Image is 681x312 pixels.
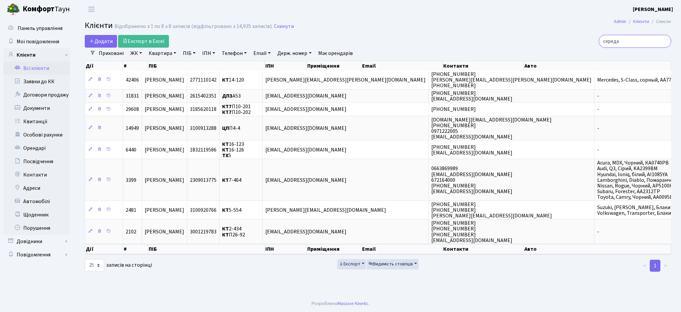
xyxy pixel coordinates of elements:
a: ПІБ [180,48,198,59]
th: Дії [85,244,123,254]
span: 2-434 П26-92 [222,225,245,238]
a: Орендарі [3,142,70,155]
span: 3100913288 [190,125,216,132]
span: [PHONE_NUMBER] [PERSON_NAME][EMAIL_ADDRESS][PERSON_NAME][DOMAIN_NAME] [PHONE_NUMBER] [431,71,592,89]
span: [PERSON_NAME] [145,228,184,235]
th: ПІБ [148,61,265,71]
a: Квитанції [3,115,70,128]
span: 7-464 [222,176,241,184]
span: [EMAIL_ADDRESS][DOMAIN_NAME] [265,93,346,100]
span: 31831 [126,93,139,100]
b: КТ [222,146,229,154]
a: Контакти [3,168,70,181]
span: - [597,93,599,100]
span: 3001219783 [190,228,216,235]
th: Приміщення [307,61,361,71]
th: Авто [524,244,671,254]
b: КТ [222,76,229,84]
a: Скинути [274,23,294,30]
a: Порушення [3,221,70,235]
span: 2102 [126,228,136,235]
b: Комфорт [23,4,55,14]
a: Панель управління [3,22,70,35]
span: 14949 [126,125,139,132]
th: Приміщення [307,244,361,254]
th: # [123,244,148,254]
a: Квартира [146,48,179,59]
span: 3185620118 [190,106,216,113]
a: Договори продажу [3,88,70,102]
span: [PERSON_NAME] [145,76,184,84]
span: [PHONE_NUMBER] [EMAIL_ADDRESS][DOMAIN_NAME] [431,90,512,103]
a: Довідники [3,235,70,248]
th: ІПН [265,244,307,254]
a: Заявки до КК [3,75,70,88]
b: КТ7 [222,103,232,110]
a: Massive Kinetic [338,300,368,307]
a: Клієнти [633,18,649,25]
span: [PHONE_NUMBER] [PHONE_NUMBER] [PHONE_NUMBER] [EMAIL_ADDRESS][DOMAIN_NAME] [431,219,512,244]
a: Повідомлення [3,248,70,261]
span: Панель управління [18,25,63,32]
span: Експорт [339,261,360,267]
span: [DOMAIN_NAME][EMAIL_ADDRESS][DOMAIN_NAME] [PHONE_NUMBER] 0971222005 [EMAIL_ADDRESS][DOMAIN_NAME] [431,116,552,141]
div: Розроблено . [312,300,369,307]
a: Посвідчення [3,155,70,168]
span: 6440 [126,146,136,154]
span: [EMAIL_ADDRESS][DOMAIN_NAME] [265,176,346,184]
span: 5-554 [222,206,241,214]
span: 16-123 16-126 5 [222,141,244,159]
span: А53 [222,93,241,100]
b: КТ7 [222,109,232,116]
a: Телефон [219,48,249,59]
nav: breadcrumb [604,15,681,29]
th: Email [361,244,443,254]
span: [PHONE_NUMBER] [431,106,476,113]
b: КТ [222,206,229,214]
span: 2309013775 [190,176,216,184]
span: 3399 [126,176,136,184]
span: 2771110142 [190,76,216,84]
a: 1 [650,260,660,272]
span: [PERSON_NAME] [145,176,184,184]
th: ІПН [265,61,307,71]
button: Експорт [337,259,366,269]
span: - [597,106,599,113]
th: ПІБ [148,244,265,254]
b: [PERSON_NAME] [633,6,673,13]
input: Пошук... [599,35,671,48]
select: записів на сторінці [85,259,104,272]
div: Відображено з 1 по 8 з 8 записів (відфільтровано з 14,935 записів). [114,23,273,30]
span: 1832119586 [190,146,216,154]
a: Всі клієнти [3,62,70,75]
a: Держ. номер [275,48,314,59]
span: Додати [89,38,113,45]
a: Має орендарів [316,48,355,59]
li: Список [649,18,671,25]
b: ТХ [222,152,228,159]
span: 0663869989 [EMAIL_ADDRESS][DOMAIN_NAME] 672164000 [PHONE_NUMBER] [EMAIL_ADDRESS][DOMAIN_NAME] [431,165,512,195]
span: [PHONE_NUMBER] [EMAIL_ADDRESS][DOMAIN_NAME] [431,144,512,156]
span: 29608 [126,106,139,113]
span: 3100920766 [190,206,216,214]
a: ЖК [128,48,145,59]
b: КТ [222,225,229,233]
span: [PERSON_NAME] [145,206,184,214]
span: [EMAIL_ADDRESS][DOMAIN_NAME] [265,146,346,154]
a: ІПН [200,48,218,59]
a: Admin [614,18,626,25]
b: КТ [222,141,229,148]
span: 14-120 [222,76,244,84]
th: Дії [85,61,123,71]
img: logo.png [7,3,20,16]
span: [EMAIL_ADDRESS][DOMAIN_NAME] [265,125,346,132]
span: [PERSON_NAME] [145,93,184,100]
b: КТ [222,176,229,184]
button: Переключити навігацію [83,4,100,15]
a: Особові рахунки [3,128,70,142]
a: Додати [85,35,117,48]
th: Контакти [443,61,524,71]
span: [PERSON_NAME][EMAIL_ADDRESS][DOMAIN_NAME] [265,206,386,214]
a: Приховані [96,48,126,59]
span: Видимість стовпців [368,261,413,267]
